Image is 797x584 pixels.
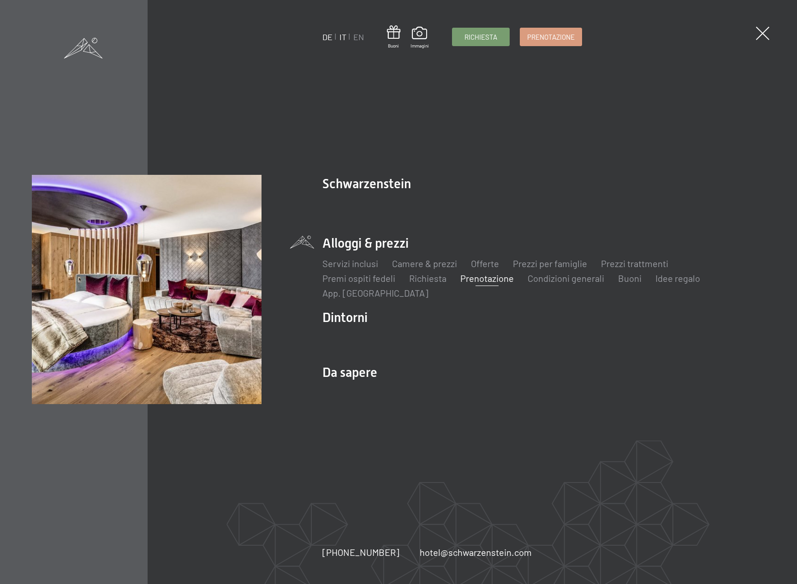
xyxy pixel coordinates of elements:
[601,258,668,269] a: Prezzi trattmenti
[410,42,429,49] span: Immagini
[392,258,457,269] a: Camere & prezzi
[410,27,429,49] a: Immagini
[655,273,700,284] a: Idee regalo
[322,547,399,558] span: [PHONE_NUMBER]
[464,32,497,42] span: Richiesta
[353,32,364,42] a: EN
[339,32,346,42] a: IT
[471,258,499,269] a: Offerte
[322,546,399,559] a: [PHONE_NUMBER]
[520,28,582,46] a: Prenotazione
[460,273,514,284] a: Prenotazione
[387,42,400,49] span: Buoni
[322,287,428,298] a: App. [GEOGRAPHIC_DATA]
[322,32,333,42] a: DE
[618,273,642,284] a: Buoni
[387,25,400,49] a: Buoni
[527,32,575,42] span: Prenotazione
[322,273,395,284] a: Premi ospiti fedeli
[420,546,532,559] a: hotel@schwarzenstein.com
[528,273,604,284] a: Condizioni generali
[322,258,378,269] a: Servizi inclusi
[32,175,262,405] img: Vacanze in Trentino Alto Adige all'Hotel Schwarzenstein
[513,258,587,269] a: Prezzi per famiglie
[452,28,509,46] a: Richiesta
[409,273,446,284] a: Richiesta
